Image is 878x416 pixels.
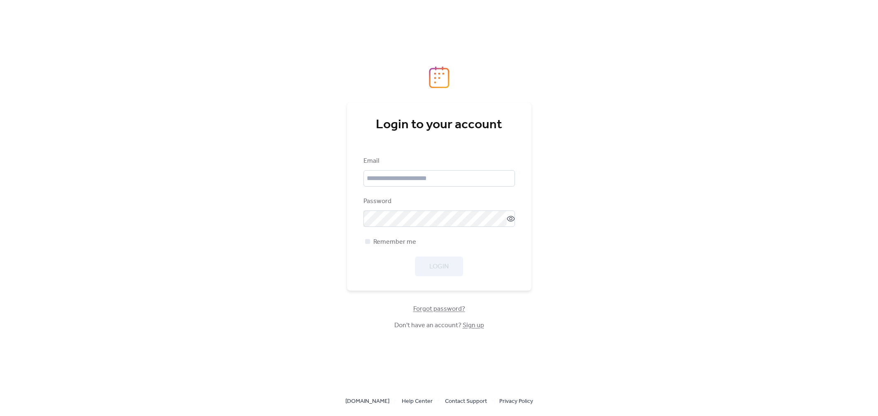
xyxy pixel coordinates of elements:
span: Help Center [402,397,433,407]
div: Email [363,156,513,166]
span: Don't have an account? [394,321,484,330]
a: Sign up [463,319,484,332]
span: Contact Support [445,397,487,407]
a: Forgot password? [413,307,465,311]
a: Privacy Policy [499,396,533,406]
img: logo [429,66,449,88]
a: Contact Support [445,396,487,406]
a: [DOMAIN_NAME] [345,396,389,406]
span: [DOMAIN_NAME] [345,397,389,407]
div: Login to your account [363,117,515,133]
a: Help Center [402,396,433,406]
span: Privacy Policy [499,397,533,407]
span: Remember me [373,237,416,247]
span: Forgot password? [413,304,465,314]
div: Password [363,196,513,206]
